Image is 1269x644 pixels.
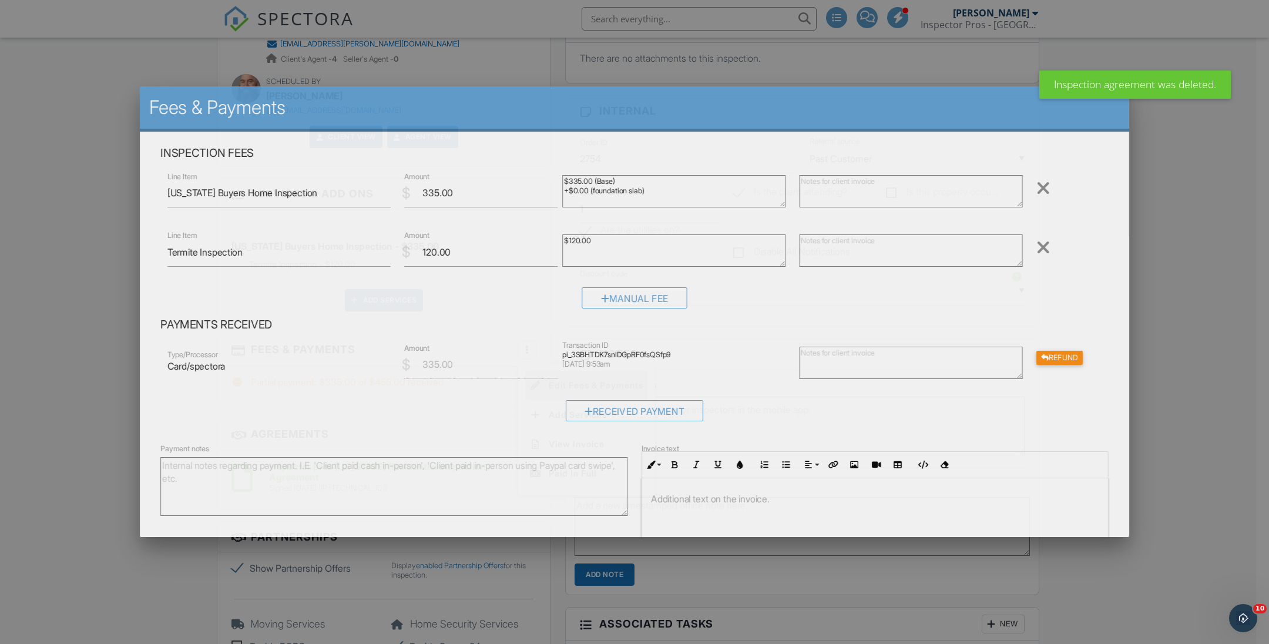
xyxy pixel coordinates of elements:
label: Line Item [167,230,197,241]
h2: Fees & Payments [149,96,1120,119]
button: Inline Style [642,453,664,475]
button: Bold (Ctrl+B) [664,453,686,475]
textarea: $120.00 [562,234,785,266]
label: Invoice text [642,444,679,454]
div: pi_3SBHTDK7snlDGpRF0fsQSfp9 [562,350,785,360]
div: Manual Fee [582,287,687,308]
button: Insert Link (Ctrl+K) [822,453,844,475]
div: $ [402,242,411,262]
h4: Inspection Fees [160,146,1109,161]
p: Card/spectora [167,360,391,373]
iframe: Intercom live chat [1229,604,1257,632]
h4: Payments Received [160,317,1109,333]
button: Clear Formatting [934,453,955,475]
button: Insert Table [887,453,909,475]
div: [DATE] 9:53am [562,360,785,369]
button: Unordered List [775,453,797,475]
div: Type/Processor [167,350,391,360]
div: Refund [1036,350,1083,365]
span: 10 [1253,604,1267,613]
button: Insert Video [865,453,887,475]
label: Amount [404,172,429,182]
label: Amount [404,343,429,354]
button: Italic (Ctrl+I) [686,453,707,475]
label: Payment notes [160,444,209,454]
label: Line Item [167,172,197,182]
div: Received Payment [566,400,703,421]
div: Transaction ID [562,341,785,350]
button: Underline (Ctrl+U) [707,453,729,475]
a: Manual Fee [582,295,687,307]
div: Inspection agreement was deleted. [1039,71,1231,99]
button: Colors [729,453,751,475]
label: Amount [404,230,429,241]
button: Align [800,453,822,475]
textarea: $335.00 (Base) +$0.00 (foundation slab) [562,175,785,207]
div: $ [402,354,411,374]
a: Refund [1036,351,1083,363]
button: Insert Image (Ctrl+P) [844,453,865,475]
button: Code View [912,453,934,475]
a: Received Payment [566,408,703,420]
div: $ [402,183,411,203]
button: Ordered List [754,453,775,475]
